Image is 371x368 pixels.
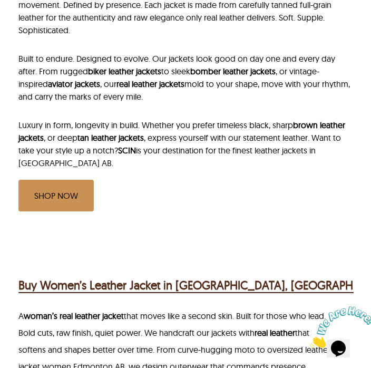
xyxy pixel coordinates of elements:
a: bomber leather jackets [190,66,276,76]
a: aviator jackets [48,79,100,89]
a: real leather jackets [116,79,184,89]
a: SHOP NOW [18,180,94,211]
iframe: chat widget [306,302,371,352]
a: SCIN [118,145,136,156]
a: woman’s real leather jacket [24,311,124,321]
p: Built to endure. Designed to evolve. Our jackets look good on day one and every day after. From r... [18,52,353,103]
p: Luxury in form, longevity in build. Whether you prefer timeless black, sharp , or deep , express ... [18,119,353,169]
img: Chat attention grabber [4,4,70,46]
a: tan leather jackets [77,132,144,143]
a: biker leather jackets [88,66,161,76]
a: real leather [255,327,295,338]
